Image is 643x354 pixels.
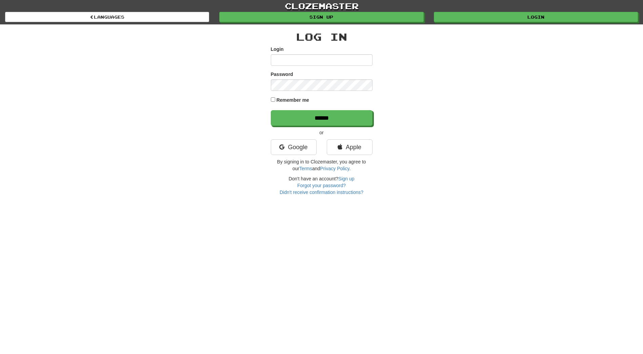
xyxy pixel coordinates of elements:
a: Forgot your password? [297,183,346,188]
a: Sign up [219,12,423,22]
a: Sign up [338,176,354,181]
a: Privacy Policy [320,166,349,171]
p: or [271,129,373,136]
p: By signing in to Clozemaster, you agree to our and . [271,158,373,172]
a: Terms [299,166,312,171]
h2: Log In [271,31,373,42]
a: Didn't receive confirmation instructions? [280,190,363,195]
label: Password [271,71,293,78]
div: Don't have an account? [271,175,373,196]
a: Apple [327,139,373,155]
label: Login [271,46,284,53]
a: Languages [5,12,209,22]
a: Login [434,12,638,22]
label: Remember me [276,97,309,103]
a: Google [271,139,317,155]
